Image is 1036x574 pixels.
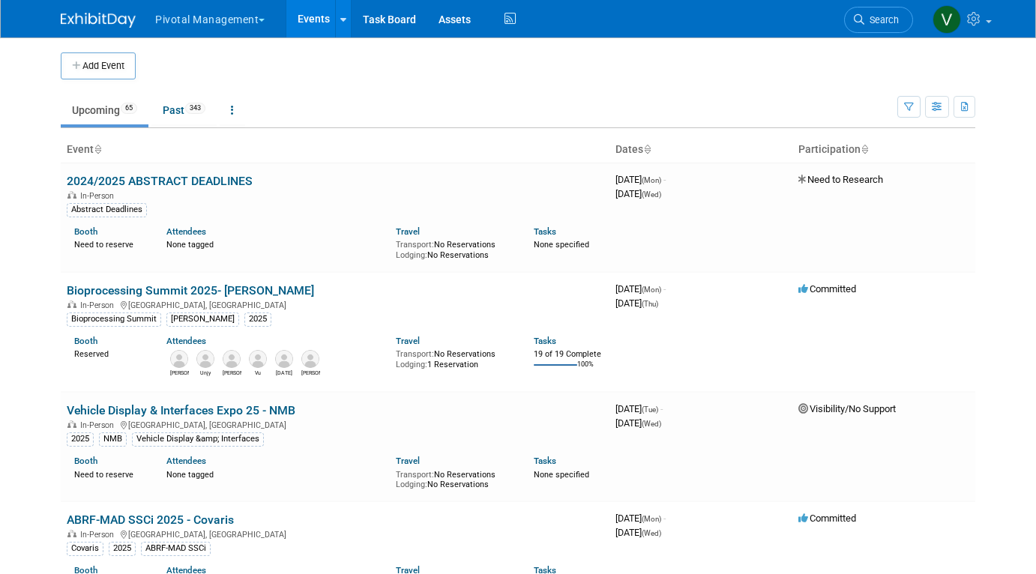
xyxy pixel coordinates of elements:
[396,237,511,260] div: No Reservations No Reservations
[67,298,603,310] div: [GEOGRAPHIC_DATA], [GEOGRAPHIC_DATA]
[663,283,666,294] span: -
[396,467,511,490] div: No Reservations No Reservations
[67,203,147,217] div: Abstract Deadlines
[196,368,215,377] div: Unjy Park
[642,529,661,537] span: (Wed)
[80,300,118,310] span: In-Person
[67,283,314,297] a: Bioprocessing Summit 2025- [PERSON_NAME]
[396,480,427,489] span: Lodging:
[534,226,556,237] a: Tasks
[80,191,118,201] span: In-Person
[933,5,961,34] img: Valerie Weld
[94,143,101,155] a: Sort by Event Name
[663,513,666,524] span: -
[61,13,136,28] img: ExhibitDay
[615,513,666,524] span: [DATE]
[642,300,658,308] span: (Thu)
[121,103,137,114] span: 65
[798,174,883,185] span: Need to Research
[534,349,603,360] div: 19 of 19 Complete
[223,368,241,377] div: Traci Haddock
[396,360,427,369] span: Lodging:
[396,226,420,237] a: Travel
[642,420,661,428] span: (Wed)
[249,350,267,368] img: Vu Nguyen
[301,350,319,368] img: Kevin LeShane
[141,542,211,555] div: ABRF-MAD SSCi
[185,103,205,114] span: 343
[196,350,214,368] img: Unjy Park
[166,336,206,346] a: Attendees
[534,240,589,250] span: None specified
[67,513,234,527] a: ABRF-MAD SSCi 2025 - Covaris
[534,336,556,346] a: Tasks
[396,250,427,260] span: Lodging:
[61,52,136,79] button: Add Event
[663,174,666,185] span: -
[67,174,253,188] a: 2024/2025 ABSTRACT DEADLINES
[166,312,239,326] div: [PERSON_NAME]
[615,174,666,185] span: [DATE]
[660,403,663,414] span: -
[615,188,661,199] span: [DATE]
[642,286,661,294] span: (Mon)
[67,530,76,537] img: In-Person Event
[170,368,189,377] div: Omar El-Ghouch
[396,456,420,466] a: Travel
[166,237,385,250] div: None tagged
[109,542,136,555] div: 2025
[642,176,661,184] span: (Mon)
[615,297,658,309] span: [DATE]
[151,96,217,124] a: Past343
[396,346,511,369] div: No Reservations 1 Reservation
[615,527,661,538] span: [DATE]
[67,432,94,446] div: 2025
[396,240,434,250] span: Transport:
[615,403,663,414] span: [DATE]
[798,513,856,524] span: Committed
[249,368,268,377] div: Vu Nguyen
[67,528,603,540] div: [GEOGRAPHIC_DATA], [GEOGRAPHIC_DATA]
[74,226,97,237] a: Booth
[80,530,118,540] span: In-Person
[642,190,661,199] span: (Wed)
[74,456,97,466] a: Booth
[615,417,661,429] span: [DATE]
[74,346,144,360] div: Reserved
[67,420,76,428] img: In-Person Event
[643,143,651,155] a: Sort by Start Date
[67,300,76,308] img: In-Person Event
[67,542,103,555] div: Covaris
[792,137,975,163] th: Participation
[67,418,603,430] div: [GEOGRAPHIC_DATA], [GEOGRAPHIC_DATA]
[170,350,188,368] img: Omar El-Ghouch
[798,283,856,294] span: Committed
[534,470,589,480] span: None specified
[275,350,293,368] img: Raja Srinivas
[67,191,76,199] img: In-Person Event
[166,467,385,480] div: None tagged
[642,405,658,414] span: (Tue)
[61,137,609,163] th: Event
[61,96,148,124] a: Upcoming65
[275,368,294,377] div: Raja Srinivas
[577,360,594,381] td: 100%
[223,350,241,368] img: Traci Haddock
[609,137,792,163] th: Dates
[864,14,899,25] span: Search
[396,470,434,480] span: Transport:
[67,403,295,417] a: Vehicle Display & Interfaces Expo 25 - NMB
[615,283,666,294] span: [DATE]
[166,456,206,466] a: Attendees
[396,349,434,359] span: Transport:
[74,237,144,250] div: Need to reserve
[301,368,320,377] div: Kevin LeShane
[244,312,271,326] div: 2025
[67,312,161,326] div: Bioprocessing Summit
[99,432,127,446] div: NMB
[74,467,144,480] div: Need to reserve
[861,143,868,155] a: Sort by Participation Type
[80,420,118,430] span: In-Person
[642,515,661,523] span: (Mon)
[74,336,97,346] a: Booth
